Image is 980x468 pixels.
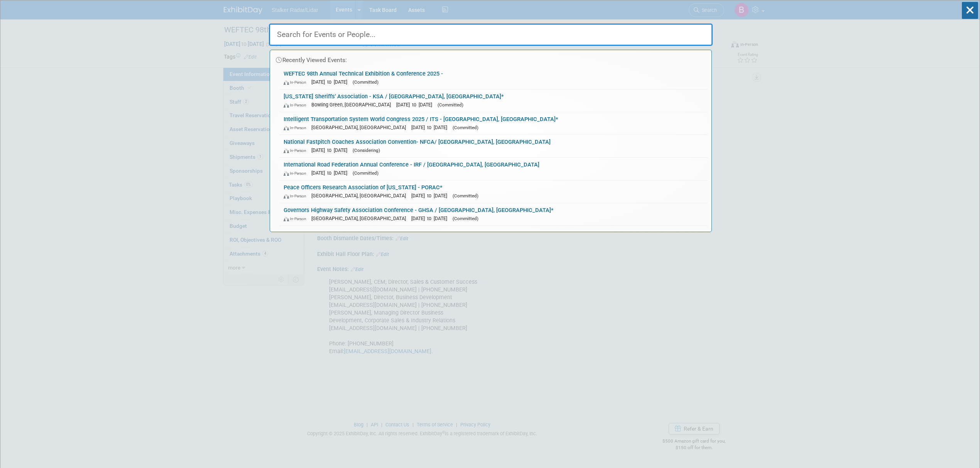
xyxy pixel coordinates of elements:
span: (Committed) [453,216,478,221]
span: [GEOGRAPHIC_DATA], [GEOGRAPHIC_DATA] [311,215,410,221]
span: (Considering) [353,148,380,153]
span: (Committed) [453,125,478,130]
span: [DATE] to [DATE] [411,215,451,221]
a: National Fastpitch Coaches Association Convention- NFCA/ [GEOGRAPHIC_DATA], [GEOGRAPHIC_DATA] In-... [280,135,708,157]
a: International Road Federation Annual Conference - IRF / [GEOGRAPHIC_DATA], [GEOGRAPHIC_DATA] In-P... [280,158,708,180]
span: In-Person [284,216,310,221]
span: [GEOGRAPHIC_DATA], [GEOGRAPHIC_DATA] [311,193,410,199]
span: In-Person [284,80,310,85]
a: [US_STATE] Sheriffs' Association - KSA / [GEOGRAPHIC_DATA], [GEOGRAPHIC_DATA]* In-Person Bowling ... [280,89,708,112]
a: Peace Officers Research Association of [US_STATE] - PORAC* In-Person [GEOGRAPHIC_DATA], [GEOGRAPH... [280,180,708,203]
span: Bowling Green, [GEOGRAPHIC_DATA] [311,102,395,108]
a: Intelligent Transportation System World Congress 2025 / ITS - [GEOGRAPHIC_DATA], [GEOGRAPHIC_DATA... [280,112,708,135]
div: Recently Viewed Events: [274,50,708,67]
span: In-Person [284,194,310,199]
input: Search for Events or People... [269,24,713,46]
span: In-Person [284,148,310,153]
span: In-Person [284,125,310,130]
span: [GEOGRAPHIC_DATA], [GEOGRAPHIC_DATA] [311,125,410,130]
span: (Committed) [453,193,478,199]
span: (Committed) [353,170,378,176]
span: In-Person [284,103,310,108]
a: Governors Highway Safety Association Conference - GHSA / [GEOGRAPHIC_DATA], [GEOGRAPHIC_DATA]* In... [280,203,708,226]
span: [DATE] to [DATE] [411,125,451,130]
span: [DATE] to [DATE] [311,170,351,176]
a: WEFTEC 98th Annual Technical Exhibition & Conference 2025 - In-Person [DATE] to [DATE] (Committed) [280,67,708,89]
span: In-Person [284,171,310,176]
span: (Committed) [353,79,378,85]
span: (Committed) [438,102,463,108]
span: [DATE] to [DATE] [311,147,351,153]
span: [DATE] to [DATE] [396,102,436,108]
span: [DATE] to [DATE] [311,79,351,85]
span: [DATE] to [DATE] [411,193,451,199]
